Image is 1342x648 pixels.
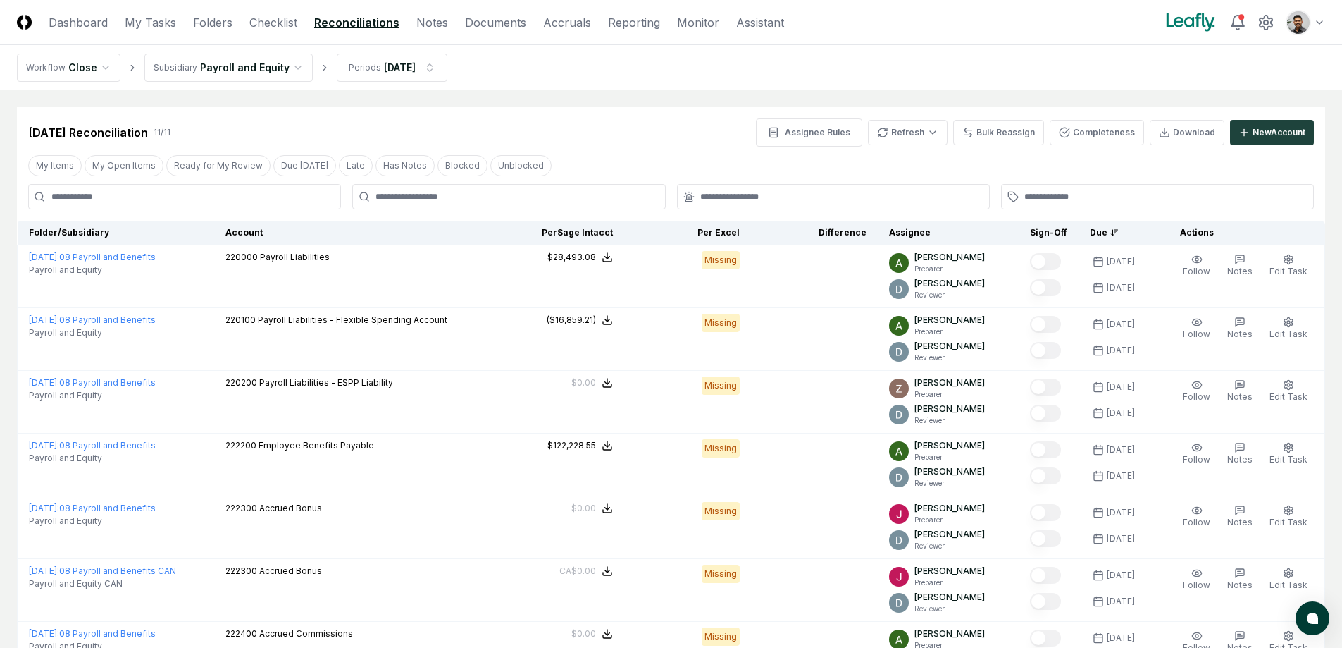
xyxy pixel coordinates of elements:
[914,439,985,452] p: [PERSON_NAME]
[29,628,59,639] span: [DATE] :
[1030,630,1061,647] button: Mark complete
[29,440,156,451] a: [DATE]:08 Payroll and Benefits
[914,251,985,264] p: [PERSON_NAME]
[1224,565,1255,594] button: Notes
[1269,329,1307,339] span: Edit Task
[914,565,985,577] p: [PERSON_NAME]
[547,251,613,264] button: $28,493.08
[889,504,909,524] img: ACg8ocJfBSitaon9c985KWe3swqK2kElzkAv-sHk65QWxGQz4ldowg=s96-c
[437,155,487,176] button: Blocked
[914,377,985,389] p: [PERSON_NAME]
[914,628,985,640] p: [PERSON_NAME]
[154,61,197,74] div: Subsidiary
[889,405,909,424] img: ACg8ocLeIi4Jlns6Fsr4lO0wQ1XJrFQvF4yUjbLrd1AsCAOmrfa1KQ=s96-c
[28,155,82,176] button: My Items
[1180,502,1213,532] button: Follow
[1230,120,1314,145] button: NewAccount
[1107,532,1135,545] div: [DATE]
[416,14,448,31] a: Notes
[1180,314,1213,343] button: Follow
[29,389,102,402] span: Payroll and Equity
[1107,470,1135,482] div: [DATE]
[259,628,353,639] span: Accrued Commissions
[914,515,985,525] p: Preparer
[1050,120,1144,145] button: Completeness
[1269,454,1307,465] span: Edit Task
[1107,632,1135,644] div: [DATE]
[914,314,985,326] p: [PERSON_NAME]
[1227,266,1253,276] span: Notes
[29,377,59,388] span: [DATE] :
[1019,221,1079,245] th: Sign-Off
[889,316,909,336] img: ACg8ocKKg2129bkBZaX4SAoUQtxLaQ4j-f2PQjMuak4pDCyzCI-IvA=s96-c
[889,253,909,273] img: ACg8ocKKg2129bkBZaX4SAoUQtxLaQ4j-f2PQjMuak4pDCyzCI-IvA=s96-c
[1227,391,1253,402] span: Notes
[1090,226,1146,239] div: Due
[337,54,447,82] button: Periods[DATE]
[914,528,985,541] p: [PERSON_NAME]
[1030,593,1061,610] button: Mark complete
[889,567,909,587] img: ACg8ocJfBSitaon9c985KWe3swqK2kElzkAv-sHk65QWxGQz4ldowg=s96-c
[1107,318,1135,331] div: [DATE]
[260,252,330,262] span: Payroll Liabilities
[1183,454,1210,465] span: Follow
[702,251,740,269] div: Missing
[1227,580,1253,590] span: Notes
[1267,251,1310,281] button: Edit Task
[28,124,148,141] div: [DATE] Reconciliation
[1183,391,1210,402] span: Follow
[1183,329,1210,339] span: Follow
[125,14,176,31] a: My Tasks
[756,118,862,147] button: Assignee Rules
[914,415,985,426] p: Reviewer
[1107,281,1135,294] div: [DATE]
[547,314,613,326] button: ($16,859.21)
[1107,255,1135,268] div: [DATE]
[1267,565,1310,594] button: Edit Task
[465,14,526,31] a: Documents
[17,54,447,82] nav: breadcrumb
[1107,344,1135,357] div: [DATE]
[1224,502,1255,532] button: Notes
[29,566,176,576] a: [DATE]:08 Payroll and Benefits CAN
[1269,580,1307,590] span: Edit Task
[608,14,660,31] a: Reporting
[26,61,66,74] div: Workflow
[953,120,1044,145] button: Bulk Reassign
[258,314,447,325] span: Payroll Liabilities - Flexible Spending Account
[166,155,271,176] button: Ready for My Review
[914,326,985,337] p: Preparer
[1287,11,1310,34] img: d09822cc-9b6d-4858-8d66-9570c114c672_eec49429-a748-49a0-a6ec-c7bd01c6482e.png
[1107,381,1135,393] div: [DATE]
[1030,253,1061,270] button: Mark complete
[571,377,613,389] button: $0.00
[1180,565,1213,594] button: Follow
[1107,407,1135,420] div: [DATE]
[29,314,156,325] a: [DATE]:08 Payroll and Benefits
[559,565,596,577] div: CA$0.00
[1296,601,1329,635] button: atlas-launcher
[702,502,740,520] div: Missing
[1224,314,1255,343] button: Notes
[29,326,102,339] span: Payroll and Equity
[1227,454,1253,465] span: Notes
[889,279,909,299] img: ACg8ocLeIi4Jlns6Fsr4lO0wQ1XJrFQvF4yUjbLrd1AsCAOmrfa1KQ=s96-c
[1267,439,1310,469] button: Edit Task
[571,628,613,640] button: $0.00
[1224,377,1255,406] button: Notes
[1224,251,1255,281] button: Notes
[225,440,256,451] span: 222200
[889,342,909,362] img: ACg8ocLeIi4Jlns6Fsr4lO0wQ1XJrFQvF4yUjbLrd1AsCAOmrfa1KQ=s96-c
[914,389,985,400] p: Preparer
[29,377,156,388] a: [DATE]:08 Payroll and Benefits
[914,478,985,489] p: Reviewer
[249,14,297,31] a: Checklist
[1030,279,1061,296] button: Mark complete
[914,604,985,614] p: Reviewer
[29,566,59,576] span: [DATE] :
[1030,530,1061,547] button: Mark complete
[1163,11,1218,34] img: Leafly logo
[193,14,232,31] a: Folders
[889,441,909,461] img: ACg8ocKKg2129bkBZaX4SAoUQtxLaQ4j-f2PQjMuak4pDCyzCI-IvA=s96-c
[624,221,751,245] th: Per Excel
